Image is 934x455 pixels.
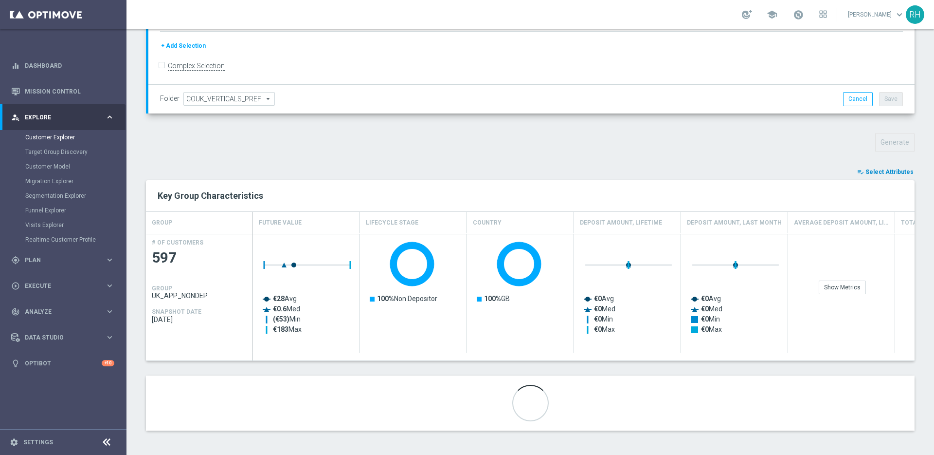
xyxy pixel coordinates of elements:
[11,88,115,95] button: Mission Control
[105,113,114,122] i: keyboard_arrow_right
[168,61,225,71] label: Complex Selection
[273,325,288,333] tspan: €183
[843,92,873,106] button: Cancel
[879,92,903,106] button: Save
[25,309,105,315] span: Analyze
[25,221,101,229] a: Visits Explorer
[11,360,115,367] div: lightbulb Optibot +10
[25,207,101,214] a: Funnel Explorer
[25,335,105,341] span: Data Studio
[105,281,114,290] i: keyboard_arrow_right
[25,159,126,174] div: Customer Model
[847,7,906,22] a: [PERSON_NAME]keyboard_arrow_down
[11,256,115,264] button: gps_fixed Plan keyboard_arrow_right
[152,308,201,315] h4: SNAPSHOT DATE
[857,169,864,175] i: playlist_add_check
[146,234,253,353] div: Press SPACE to select this row.
[25,350,102,376] a: Optibot
[25,177,101,185] a: Migration Explorer
[160,40,207,51] button: + Add Selection
[11,282,20,290] i: play_circle_outline
[701,295,721,303] text: Avg
[105,333,114,342] i: keyboard_arrow_right
[377,295,437,303] text: Non Depositor
[701,325,722,333] text: Max
[11,307,20,316] i: track_changes
[11,53,114,78] div: Dashboard
[580,214,662,231] h4: Deposit Amount, Lifetime
[273,315,301,323] text: Min
[701,325,709,333] tspan: €0
[11,256,20,265] i: gps_fixed
[273,305,287,313] tspan: €0.6
[701,315,709,323] tspan: €0
[484,295,510,303] text: GB
[25,189,126,203] div: Segmentation Explorer
[701,295,709,303] tspan: €0
[11,113,105,122] div: Explore
[25,78,114,104] a: Mission Control
[11,282,115,290] button: play_circle_outline Execute keyboard_arrow_right
[152,248,247,267] span: 597
[152,292,247,300] span: UK_APP_NONDEP
[11,333,105,342] div: Data Studio
[594,315,602,323] tspan: €0
[701,305,722,313] text: Med
[594,305,615,313] text: Med
[767,9,777,20] span: school
[701,305,709,313] tspan: €0
[11,61,20,70] i: equalizer
[25,236,101,244] a: Realtime Customer Profile
[11,308,115,316] button: track_changes Analyze keyboard_arrow_right
[687,214,782,231] h4: Deposit Amount, Last Month
[152,239,203,246] h4: # OF CUSTOMERS
[152,316,247,323] span: 2025-09-17
[594,295,614,303] text: Avg
[11,359,20,368] i: lightbulb
[25,257,105,263] span: Plan
[25,203,126,218] div: Funnel Explorer
[152,285,172,292] h4: GROUP
[25,53,114,78] a: Dashboard
[25,192,101,200] a: Segmentation Explorer
[25,232,126,247] div: Realtime Customer Profile
[105,307,114,316] i: keyboard_arrow_right
[11,307,105,316] div: Analyze
[366,214,418,231] h4: Lifecycle Stage
[25,283,105,289] span: Execute
[894,9,905,20] span: keyboard_arrow_down
[10,438,18,447] i: settings
[23,439,53,445] a: Settings
[273,325,302,333] text: Max
[11,334,115,341] div: Data Studio keyboard_arrow_right
[25,174,126,189] div: Migration Explorer
[102,360,114,366] div: +10
[11,282,105,290] div: Execute
[594,295,602,303] tspan: €0
[819,281,866,294] div: Show Metrics
[158,190,903,202] h2: Key Group Characteristics
[259,214,302,231] h4: Future Value
[25,148,101,156] a: Target Group Discovery
[11,78,114,104] div: Mission Control
[25,145,126,159] div: Target Group Discovery
[25,130,126,145] div: Customer Explorer
[273,315,289,323] tspan: (€53)
[856,167,915,177] button: playlist_add_check Select Attributes
[11,62,115,70] button: equalizer Dashboard
[594,305,602,313] tspan: €0
[11,113,20,122] i: person_search
[25,218,126,232] div: Visits Explorer
[594,315,613,323] text: Min
[273,305,300,313] text: Med
[273,295,285,303] tspan: €28
[865,169,914,175] span: Select Attributes
[875,133,915,152] button: Generate
[906,5,924,24] div: RH
[594,325,615,333] text: Max
[11,114,115,121] button: person_search Explore keyboard_arrow_right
